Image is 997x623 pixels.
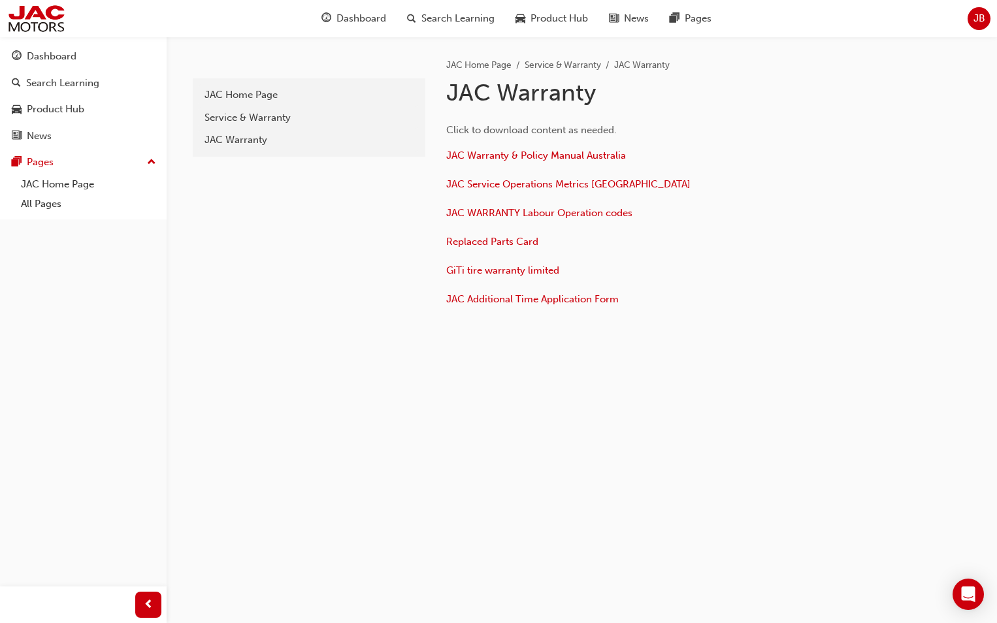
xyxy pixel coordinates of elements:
[5,150,161,174] button: Pages
[12,51,22,63] span: guage-icon
[12,131,22,142] span: news-icon
[336,11,386,26] span: Dashboard
[446,124,617,136] span: Click to download content as needed.
[670,10,679,27] span: pages-icon
[5,42,161,150] button: DashboardSearch LearningProduct HubNews
[27,129,52,144] div: News
[27,49,76,64] div: Dashboard
[198,106,420,129] a: Service & Warranty
[505,5,598,32] a: car-iconProduct Hub
[5,71,161,95] a: Search Learning
[27,155,54,170] div: Pages
[525,59,601,71] a: Service & Warranty
[397,5,505,32] a: search-iconSearch Learning
[968,7,990,30] button: JB
[204,110,414,125] div: Service & Warranty
[446,59,512,71] a: JAC Home Page
[659,5,722,32] a: pages-iconPages
[598,5,659,32] a: news-iconNews
[624,11,649,26] span: News
[5,44,161,69] a: Dashboard
[16,174,161,195] a: JAC Home Page
[198,129,420,152] a: JAC Warranty
[12,78,21,89] span: search-icon
[12,104,22,116] span: car-icon
[7,4,66,33] img: jac-portal
[26,76,99,91] div: Search Learning
[12,157,22,168] span: pages-icon
[27,102,84,117] div: Product Hub
[953,579,984,610] div: Open Intercom Messenger
[531,11,588,26] span: Product Hub
[144,597,154,613] span: prev-icon
[446,264,559,276] a: GiTi tire warranty limited
[446,150,626,161] a: JAC Warranty & Policy Manual Australia
[421,11,495,26] span: Search Learning
[407,10,416,27] span: search-icon
[147,154,156,171] span: up-icon
[16,194,161,214] a: All Pages
[5,97,161,121] a: Product Hub
[321,10,331,27] span: guage-icon
[614,58,670,73] li: JAC Warranty
[446,293,619,305] a: JAC Additional Time Application Form
[446,78,875,107] h1: JAC Warranty
[204,88,414,103] div: JAC Home Page
[515,10,525,27] span: car-icon
[5,124,161,148] a: News
[204,133,414,148] div: JAC Warranty
[685,11,711,26] span: Pages
[446,178,691,190] a: JAC Service Operations Metrics [GEOGRAPHIC_DATA]
[311,5,397,32] a: guage-iconDashboard
[446,207,632,219] a: JAC WARRANTY Labour Operation codes
[198,84,420,106] a: JAC Home Page
[446,236,538,248] a: Replaced Parts Card
[609,10,619,27] span: news-icon
[973,11,985,26] span: JB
